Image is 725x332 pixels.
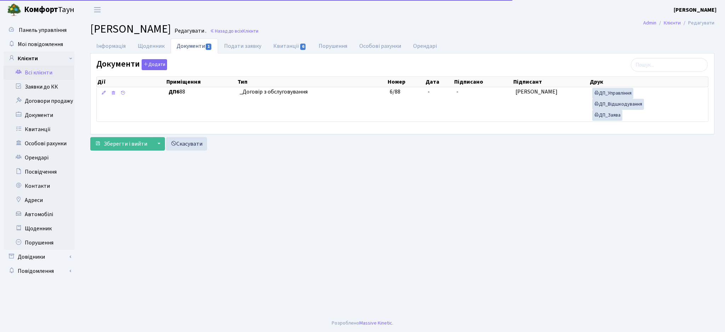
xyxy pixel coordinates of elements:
span: 1 [206,44,211,50]
a: Порушення [4,236,74,250]
a: Договори продажу [4,94,74,108]
span: [PERSON_NAME] [515,88,558,96]
b: ДП6 [169,88,179,96]
span: Мої повідомлення [18,40,63,48]
a: Інформація [90,39,132,54]
span: [PERSON_NAME] [90,21,171,37]
a: Особові рахунки [4,136,74,151]
a: Орендарі [407,39,443,54]
a: Повідомлення [4,264,74,278]
button: Переключити навігацію [89,4,106,16]
button: Документи [142,59,167,70]
a: Адреси [4,193,74,207]
th: Тип [237,77,387,87]
a: Квитанції [4,122,74,136]
span: 6/88 [390,88,400,96]
th: Дії [97,77,166,87]
span: - [456,88,458,96]
a: Особові рахунки [353,39,407,54]
th: Підписано [453,77,513,87]
span: Панель управління [19,26,67,34]
img: logo.png [7,3,21,17]
span: Таун [24,4,74,16]
a: ДП_Управління [592,88,633,99]
a: Admin [643,19,656,27]
a: Щоденник [132,39,171,54]
span: - [428,88,430,96]
a: ДП_Відшкодування [592,99,644,110]
span: 88 [169,88,234,96]
a: Заявки до КК [4,80,74,94]
a: Клієнти [4,51,74,66]
a: Документи [171,39,218,54]
th: Друк [589,77,708,87]
a: Всі клієнти [4,66,74,80]
span: 6 [300,44,306,50]
a: [PERSON_NAME] [674,6,717,14]
a: ДП_Заява [592,110,622,121]
a: Подати заявку [218,39,267,54]
span: _Договір з обслуговування [240,88,384,96]
a: Додати [140,58,167,71]
b: Комфорт [24,4,58,15]
input: Пошук... [631,58,708,72]
a: Назад до всіхКлієнти [210,28,258,34]
a: Клієнти [664,19,681,27]
small: Редагувати . [173,28,206,34]
a: Документи [4,108,74,122]
a: Massive Kinetic [359,319,392,327]
a: Скасувати [166,137,207,151]
label: Документи [96,59,167,70]
div: Розроблено . [332,319,393,327]
th: Дата [425,77,453,87]
a: Автомобілі [4,207,74,221]
th: Підписант [513,77,589,87]
span: Клієнти [242,28,258,34]
a: Панель управління [4,23,74,37]
li: Редагувати [681,19,714,27]
a: Довідники [4,250,74,264]
span: Зберегти і вийти [104,140,147,148]
a: Порушення [313,39,353,54]
a: Посвідчення [4,165,74,179]
a: Квитанції [267,39,312,54]
a: Мої повідомлення [4,37,74,51]
th: Приміщення [166,77,237,87]
a: Контакти [4,179,74,193]
th: Номер [387,77,425,87]
button: Зберегти і вийти [90,137,152,151]
a: Орендарі [4,151,74,165]
nav: breadcrumb [633,16,725,30]
a: Щоденник [4,221,74,236]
